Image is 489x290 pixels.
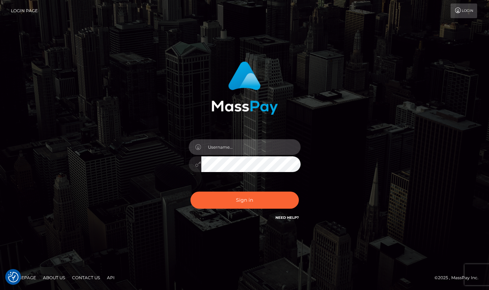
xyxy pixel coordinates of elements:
[69,272,103,283] a: Contact Us
[40,272,68,283] a: About Us
[434,274,484,282] div: © 2025 , MassPay Inc.
[8,272,19,282] button: Consent Preferences
[275,215,299,220] a: Need Help?
[201,139,301,155] input: Username...
[8,272,39,283] a: Homepage
[451,3,477,18] a: Login
[190,192,299,209] button: Sign in
[8,272,19,282] img: Revisit consent button
[104,272,117,283] a: API
[211,61,278,115] img: MassPay Login
[11,3,38,18] a: Login Page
